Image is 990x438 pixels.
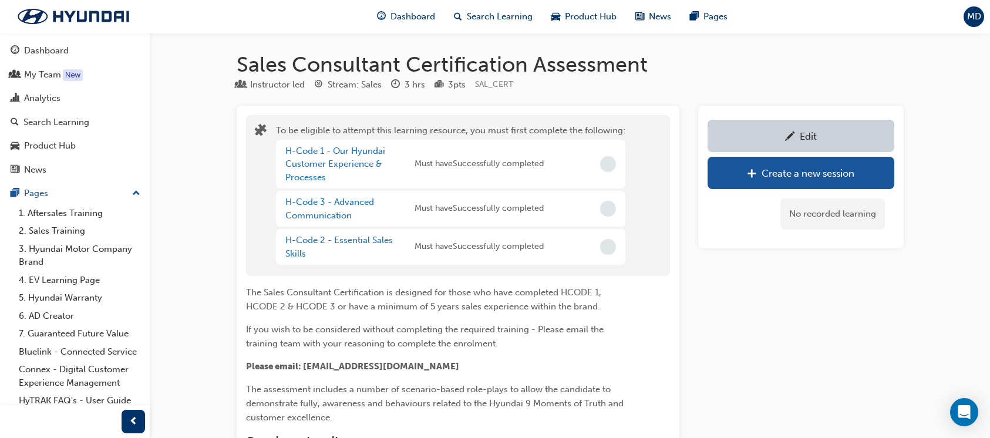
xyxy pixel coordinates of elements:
span: Search Learning [467,10,533,23]
span: learningResourceType_INSTRUCTOR_LED-icon [237,80,245,90]
div: 3 pts [448,78,466,92]
a: 7. Guaranteed Future Value [14,325,145,343]
span: The assessment includes a number of scenario-based role-plays to allow the candidate to demonstra... [246,384,626,423]
div: Search Learning [23,116,89,129]
span: Learning resource code [475,79,513,89]
a: My Team [5,64,145,86]
span: up-icon [132,186,140,201]
div: Edit [800,130,817,142]
img: Trak [6,4,141,29]
span: Dashboard [390,10,435,23]
div: News [24,163,46,177]
div: Stream [314,78,382,92]
div: My Team [24,68,61,82]
a: car-iconProduct Hub [542,5,626,29]
button: DashboardMy TeamAnalyticsSearch LearningProduct HubNews [5,38,145,183]
div: Tooltip anchor [63,69,83,81]
div: No recorded learning [780,198,885,230]
span: Product Hub [565,10,617,23]
a: Product Hub [5,135,145,157]
button: MD [964,6,984,27]
a: H-Code 1 - Our Hyundai Customer Experience & Processes [285,146,385,183]
span: News [649,10,671,23]
a: 2. Sales Training [14,222,145,240]
span: Incomplete [600,239,616,255]
button: Pages [5,183,145,204]
div: Type [237,78,305,92]
div: Product Hub [24,139,76,153]
a: 4. EV Learning Page [14,271,145,289]
a: pages-iconPages [681,5,737,29]
span: MD [967,10,981,23]
div: Analytics [24,92,60,105]
span: If you wish to be considered without completing the required training - Please email the training... [246,324,606,349]
div: Stream: Sales [328,78,382,92]
h1: Sales Consultant Certification Assessment [237,52,904,78]
span: guage-icon [11,46,19,56]
div: To be eligible to attempt this learning resource, you must first complete the following: [276,124,625,267]
a: guage-iconDashboard [368,5,445,29]
span: chart-icon [11,93,19,104]
div: Duration [391,78,425,92]
span: car-icon [551,9,560,24]
span: pencil-icon [785,132,795,143]
span: news-icon [11,165,19,176]
a: News [5,159,145,181]
a: Search Learning [5,112,145,133]
a: HyTRAK FAQ's - User Guide [14,392,145,410]
a: 6. AD Creator [14,307,145,325]
div: Instructor led [250,78,305,92]
a: Analytics [5,87,145,109]
div: Open Intercom Messenger [950,398,978,426]
span: target-icon [314,80,323,90]
span: puzzle-icon [255,125,267,139]
span: clock-icon [391,80,400,90]
span: The Sales Consultant Certification is designed for those who have completed HCODE 1, HCODE 2 & HC... [246,287,604,312]
span: people-icon [11,70,19,80]
a: Connex - Digital Customer Experience Management [14,360,145,392]
span: news-icon [635,9,644,24]
span: Incomplete [600,156,616,172]
span: guage-icon [377,9,386,24]
a: Bluelink - Connected Service [14,343,145,361]
div: 3 hrs [405,78,425,92]
a: Create a new session [708,157,894,189]
span: search-icon [454,9,462,24]
div: Dashboard [24,44,69,58]
a: 1. Aftersales Training [14,204,145,223]
span: podium-icon [435,80,443,90]
a: H-Code 3 - Advanced Communication [285,197,374,221]
span: plus-icon [747,169,757,180]
a: H-Code 2 - Essential Sales Skills [285,235,393,259]
span: Incomplete [600,201,616,217]
span: car-icon [11,141,19,151]
a: Edit [708,120,894,152]
div: Points [435,78,466,92]
span: Pages [703,10,728,23]
span: Must have Successfully completed [415,240,544,254]
span: search-icon [11,117,19,128]
a: Dashboard [5,40,145,62]
a: search-iconSearch Learning [445,5,542,29]
a: 3. Hyundai Motor Company Brand [14,240,145,271]
span: Must have Successfully completed [415,157,544,171]
span: pages-icon [11,188,19,199]
div: Pages [24,187,48,200]
span: pages-icon [690,9,699,24]
span: prev-icon [129,415,138,429]
span: Must have Successfully completed [415,202,544,215]
a: news-iconNews [626,5,681,29]
div: Create a new session [762,167,854,179]
a: 5. Hyundai Warranty [14,289,145,307]
span: Please email: [EMAIL_ADDRESS][DOMAIN_NAME] [246,361,459,372]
